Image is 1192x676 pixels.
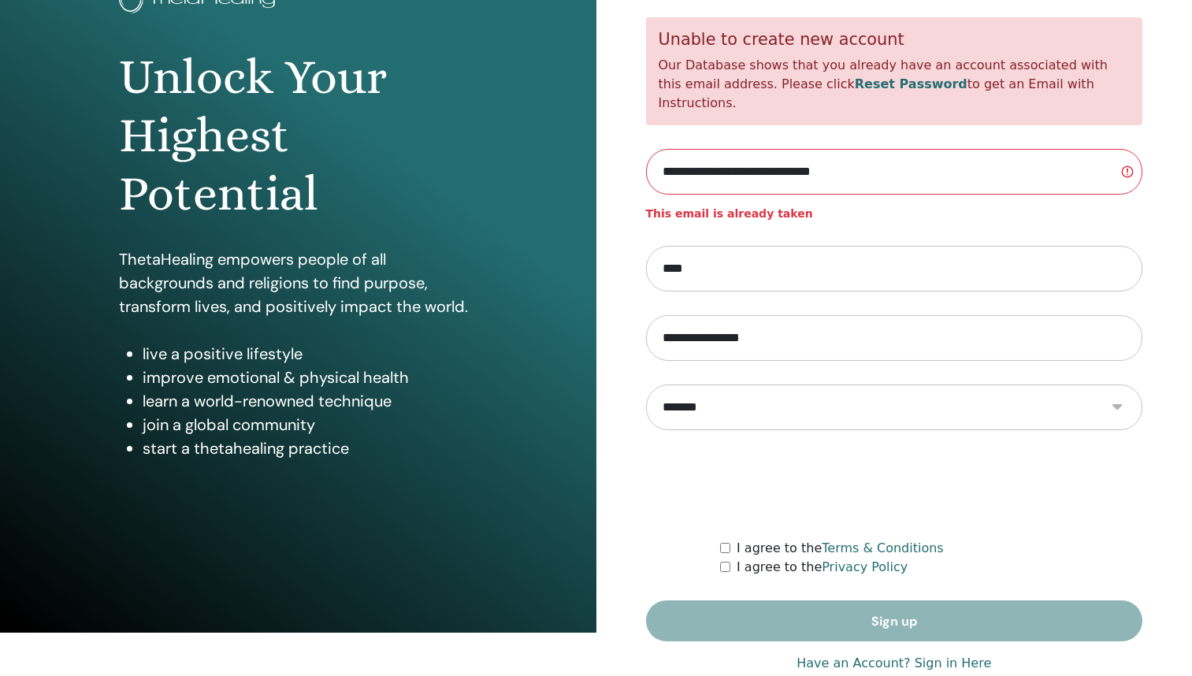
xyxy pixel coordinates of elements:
[737,539,944,558] label: I agree to the
[774,454,1014,515] iframe: reCAPTCHA
[646,17,1143,125] div: Our Database shows that you already have an account associated with this email address. Please cl...
[143,389,477,413] li: learn a world-renowned technique
[797,654,991,673] a: Have an Account? Sign in Here
[119,48,477,224] h1: Unlock Your Highest Potential
[143,413,477,436] li: join a global community
[646,207,813,220] strong: This email is already taken
[822,559,908,574] a: Privacy Policy
[659,30,1131,50] h5: Unable to create new account
[143,366,477,389] li: improve emotional & physical health
[855,76,967,91] a: Reset Password
[143,342,477,366] li: live a positive lifestyle
[737,558,908,577] label: I agree to the
[143,436,477,460] li: start a thetahealing practice
[119,247,477,318] p: ThetaHealing empowers people of all backgrounds and religions to find purpose, transform lives, a...
[822,540,943,555] a: Terms & Conditions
